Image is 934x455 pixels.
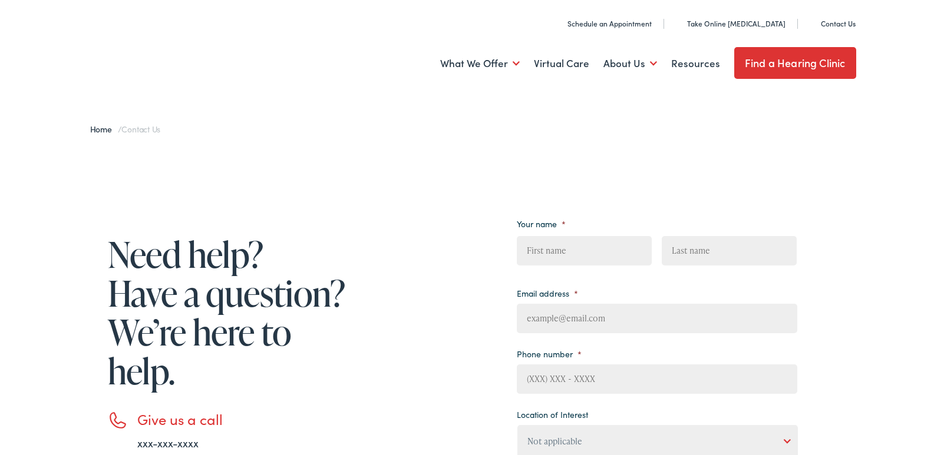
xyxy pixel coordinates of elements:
[555,18,563,29] img: utility icon
[90,123,161,135] span: /
[734,47,856,79] a: Find a Hearing Clinic
[808,18,856,28] a: Contact Us
[90,123,118,135] a: Home
[674,18,786,28] a: Take Online [MEDICAL_DATA]
[517,364,797,394] input: (XXX) XXX - XXXX
[671,42,720,85] a: Resources
[517,304,797,333] input: example@email.com
[534,42,589,85] a: Virtual Care
[662,236,797,265] input: Last name
[517,288,578,298] label: Email address
[121,123,160,135] span: Contact Us
[808,18,816,29] img: utility icon
[517,409,588,420] label: Location of Interest
[517,348,582,359] label: Phone number
[555,18,652,28] a: Schedule an Appointment
[137,436,199,450] a: xxx-xxx-xxxx
[108,235,349,390] h1: Need help? Have a question? We’re here to help.
[517,218,566,229] label: Your name
[517,236,652,265] input: First name
[674,18,682,29] img: utility icon
[603,42,657,85] a: About Us
[440,42,520,85] a: What We Offer
[137,411,349,428] h3: Give us a call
